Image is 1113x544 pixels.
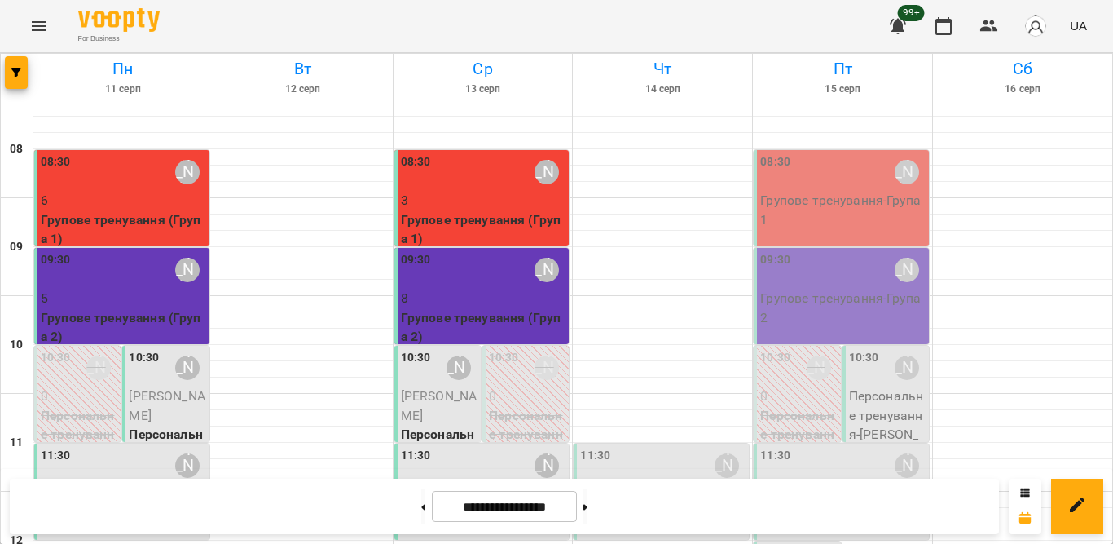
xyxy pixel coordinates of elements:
[1070,17,1087,34] span: UA
[216,56,390,82] h6: Вт
[175,160,200,184] div: Тетяна Орешко-Кушнір
[575,56,750,82] h6: Чт
[10,238,23,256] h6: 09
[129,388,205,423] span: [PERSON_NAME]
[760,447,790,465] label: 11:30
[396,56,570,82] h6: Ср
[401,251,431,269] label: 09:30
[10,140,23,158] h6: 08
[129,425,205,483] p: Персональне тренування
[401,308,566,347] p: Групове тренування (Група 2)
[755,56,930,82] h6: Пт
[401,349,431,367] label: 10:30
[535,453,559,478] div: Тетяна Орешко-Кушнір
[489,349,519,367] label: 10:30
[20,7,59,46] button: Menu
[715,453,739,478] div: Тетяна Орешко-Кушнір
[401,191,566,210] p: 3
[10,336,23,354] h6: 10
[41,289,206,308] p: 5
[580,447,610,465] label: 11:30
[216,82,390,97] h6: 12 серп
[849,349,879,367] label: 10:30
[760,349,790,367] label: 10:30
[401,425,477,483] p: Персональне тренування
[760,251,790,269] label: 09:30
[41,387,117,406] p: 0
[78,33,160,44] span: For Business
[129,349,159,367] label: 10:30
[175,258,200,282] div: Тетяна Орешко-Кушнір
[447,356,471,380] div: Тетяна Орешко-Кушнір
[895,356,919,380] div: Тетяна Орешко-Кушнір
[575,82,750,97] h6: 14 серп
[895,160,919,184] div: Тетяна Орешко-Кушнір
[1024,15,1047,38] img: avatar_s.png
[41,349,71,367] label: 10:30
[41,308,206,347] p: Групове тренування (Група 2)
[895,258,919,282] div: Тетяна Орешко-Кушнір
[760,153,790,171] label: 08:30
[760,191,926,229] p: Групове тренування - Група 1
[401,388,477,423] span: [PERSON_NAME]
[760,406,837,483] p: Персональне тренування ([PERSON_NAME])
[935,56,1110,82] h6: Сб
[36,82,210,97] h6: 11 серп
[807,356,831,380] div: Тетяна Орешко-Кушнір
[535,160,559,184] div: Тетяна Орешко-Кушнір
[401,210,566,249] p: Групове тренування (Група 1)
[535,356,559,380] div: Тетяна Орешко-Кушнір
[935,82,1110,97] h6: 16 серп
[755,82,930,97] h6: 15 серп
[86,356,111,380] div: Тетяна Орешко-Кушнір
[41,406,117,483] p: Персональне тренування ([PERSON_NAME])
[10,434,23,452] h6: 11
[489,387,565,406] p: 0
[401,153,431,171] label: 08:30
[895,453,919,478] div: Тетяна Орешко-Кушнір
[41,153,71,171] label: 08:30
[396,82,570,97] h6: 13 серп
[760,289,926,327] p: Групове тренування - Група 2
[401,447,431,465] label: 11:30
[36,56,210,82] h6: Пн
[175,356,200,380] div: Тетяна Орешко-Кушнір
[41,447,71,465] label: 11:30
[1063,11,1093,41] button: UA
[898,5,925,21] span: 99+
[489,406,565,483] p: Персональне тренування ([PERSON_NAME])
[401,289,566,308] p: 8
[849,387,926,463] p: Персональне тренування - [PERSON_NAME]
[175,453,200,478] div: Тетяна Орешко-Кушнір
[535,258,559,282] div: Тетяна Орешко-Кушнір
[760,387,837,406] p: 0
[41,191,206,210] p: 6
[41,251,71,269] label: 09:30
[78,8,160,32] img: Voopty Logo
[41,210,206,249] p: Групове тренування (Група 1)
